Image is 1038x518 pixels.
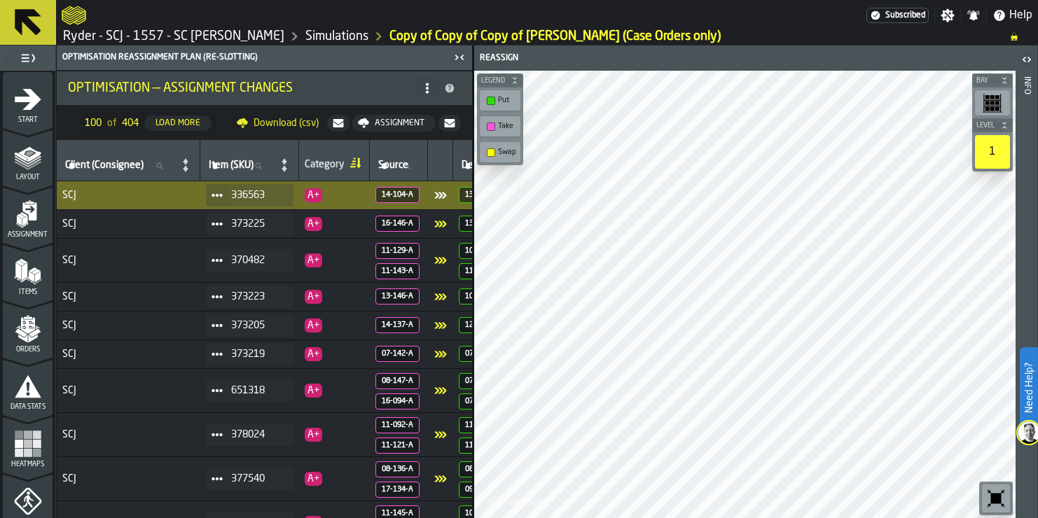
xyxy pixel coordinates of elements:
[866,8,929,23] div: Menu Subscription
[62,349,195,360] span: SCJ
[974,122,997,129] span: Level
[231,320,282,331] span: 373205
[57,45,472,70] header: Optimisation Reassignment plan (Re-Slotting)
[62,157,174,175] input: label
[63,29,284,44] a: link-to-/wh/i/fcc31a91-0955-4476-b436-313eac94fd17
[1021,349,1037,427] label: Need Help?
[459,216,503,232] span: 13-118-A
[459,346,503,362] span: 07-092-A
[375,317,420,333] span: 14-137-A
[438,115,461,132] button: button-
[231,116,324,130] a: Download (csv)
[985,487,1007,510] svg: Reset zoom and position
[866,8,929,23] a: link-to-/wh/i/fcc31a91-0955-4476-b436-313eac94fd17/settings/billing
[483,119,518,134] div: Take
[498,96,516,105] div: Put
[305,384,322,398] p: Fastest-movers (-0.000001) –> (0.5)
[477,87,523,113] div: button-toolbar-undefined
[459,417,503,433] span: 11-091-A
[961,8,986,22] label: button-toggle-Notifications
[3,187,53,243] li: menu Assignment
[231,429,282,440] span: 378024
[375,346,420,362] span: 07-142-A
[375,243,420,259] span: 11-129-A
[478,77,508,85] span: Legend
[375,417,420,433] span: 11-092-A
[498,148,516,157] div: Swap
[459,482,503,498] span: 09-089-A
[62,473,195,484] span: SCJ
[3,288,53,296] span: Items
[254,118,319,129] span: Download (csv)
[483,93,518,108] div: Put
[1017,48,1037,73] label: button-toggle-Open
[3,72,53,128] li: menu Start
[462,160,511,171] span: label
[459,373,503,389] span: 07-089-A
[987,7,1038,24] label: button-toggle-Help
[231,190,282,201] span: 336563
[459,157,532,175] input: label
[3,231,53,239] span: Assignment
[375,187,420,203] span: 14-104-A
[935,8,960,22] label: button-toggle-Settings
[352,115,436,132] button: button-Assignment
[144,115,212,131] button: button-Load More
[3,461,53,468] span: Heatmaps
[62,28,1032,45] nav: Breadcrumb
[62,3,86,28] a: logo-header
[3,116,53,124] span: Start
[974,77,997,85] span: Bay
[1022,73,1032,514] div: Info
[62,190,195,201] span: SCJ
[975,135,1010,169] div: 1
[375,437,420,454] span: 11-121-A
[972,132,1013,171] div: button-toolbar-undefined
[3,174,53,181] span: Layout
[305,318,322,332] p: Fastest-movers (-0.000001) –> (0.5)
[231,473,282,484] span: 377540
[68,80,416,96] div: Optimisation — Assignment Changes
[305,472,322,486] p: Fastest-movers (-0.000001) –> (0.5)
[459,393,503,409] span: 07-090-A
[1009,7,1032,24] span: Help
[62,385,195,396] span: SCJ
[3,302,53,358] li: menu Orders
[459,243,503,259] span: 10-125-A
[459,461,503,477] span: 08-093-A
[62,255,195,266] span: SCJ
[369,118,430,128] div: Assignment
[375,263,420,279] span: 11-143-A
[477,139,523,165] div: button-toolbar-undefined
[305,159,344,173] div: Category
[498,122,516,131] div: Take
[474,45,1016,71] header: Reassign
[3,346,53,353] span: Orders
[74,112,223,134] div: ButtonLoadMore-Load More-Prev-First-Last
[1016,45,1037,518] header: Info
[375,482,420,498] span: 17-134-A
[122,118,139,129] span: 404
[483,145,518,160] div: Swap
[327,115,350,132] button: button-
[62,320,195,331] span: SCJ
[305,347,322,361] p: Fastest-movers (-0.000001) –> (0.5)
[85,118,102,129] span: 100
[375,288,420,304] span: 13-146-A
[150,118,206,128] div: Load More
[305,29,368,44] a: link-to-/wh/i/fcc31a91-0955-4476-b436-313eac94fd17
[375,461,420,477] span: 08-136-A
[305,217,322,231] p: Fastest-movers (-0.000001) –> (0.5)
[375,216,420,232] span: 16-146-A
[62,291,195,302] span: SCJ
[477,113,523,139] div: button-toolbar-undefined
[979,482,1013,515] div: button-toolbar-undefined
[231,255,282,266] span: 370482
[231,385,282,396] span: 651318
[375,393,420,409] span: 16-094-A
[231,291,282,302] span: 373223
[972,87,1013,118] div: button-toolbar-undefined
[209,160,254,171] span: label
[389,29,721,44] a: link-to-/wh/i/fcc31a91-0955-4476-b436-313eac94fd17/simulations/365b8ddf-8673-46ed-acf8-67238ecefe46
[305,188,322,202] p: Fastest-movers (-0.000001) –> (0.5)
